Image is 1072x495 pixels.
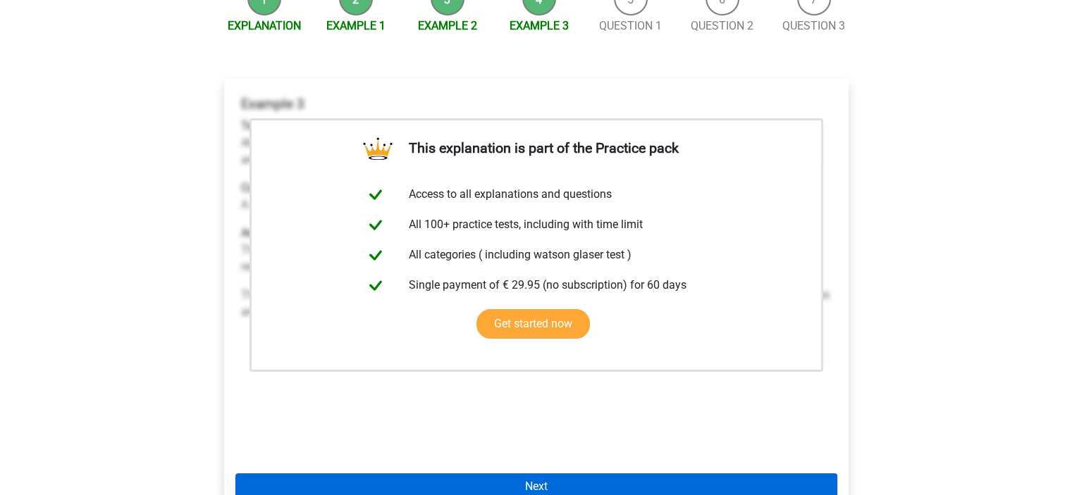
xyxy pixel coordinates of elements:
[691,19,753,32] a: Question 2
[326,19,386,32] a: Example 1
[510,19,569,32] a: Example 3
[241,180,832,213] p: A residence without air conditioning that is not in a popular area will not be expensive.
[599,19,662,32] a: Question 1
[241,119,262,132] b: Text
[228,19,301,32] a: Explanation
[241,118,832,168] p: All villas are expensive or located outside of popular areas, but never both and villas are resid...
[782,19,845,32] a: Question 3
[241,96,304,112] b: Example 3
[241,225,832,275] p: The conclusion follows. Residences that are not villas are never without air conditioning. It act...
[241,226,278,239] b: Answer
[241,181,297,194] b: Conclusion
[241,287,832,320] p: The conclusion can therefore be read as, 'a villa that is not in a popular area will not be expen...
[418,19,477,32] a: Example 2
[476,309,590,339] a: Get started now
